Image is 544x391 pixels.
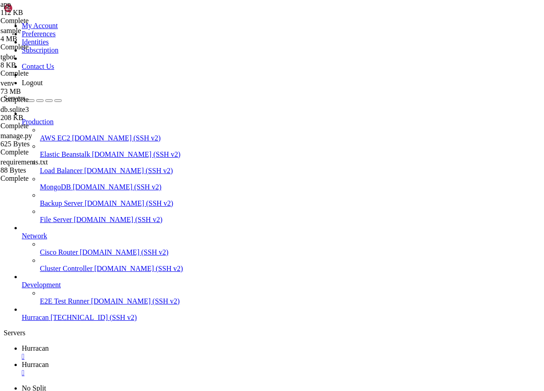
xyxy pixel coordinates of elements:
div: 4 MB [0,35,91,43]
div: Complete [0,43,91,51]
div: 88 Bytes [0,166,91,174]
div: Complete [0,122,91,130]
div: Complete [0,148,91,156]
div: Complete [0,96,91,104]
span: venv [0,79,91,96]
div: Complete [0,17,91,25]
div: 208 KB [0,114,91,122]
span: requirements.txt [0,158,48,166]
span: app [0,0,91,17]
span: requirements.txt [0,158,91,174]
span: db.sqlite3 [0,106,29,113]
span: manage.py [0,132,91,148]
div: 112 KB [0,9,91,17]
div: 73 MB [0,87,91,96]
span: venv [0,79,15,87]
span: manage.py [0,132,32,140]
span: tgbot [0,53,15,61]
div: 625 Bytes [0,140,91,148]
span: app [0,0,11,8]
span: sample [0,27,21,34]
span: tgbot [0,53,91,69]
div: 8 KB [0,61,91,69]
div: Complete [0,69,91,77]
span: sample [0,27,91,43]
div: Complete [0,174,91,183]
span: db.sqlite3 [0,106,91,122]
